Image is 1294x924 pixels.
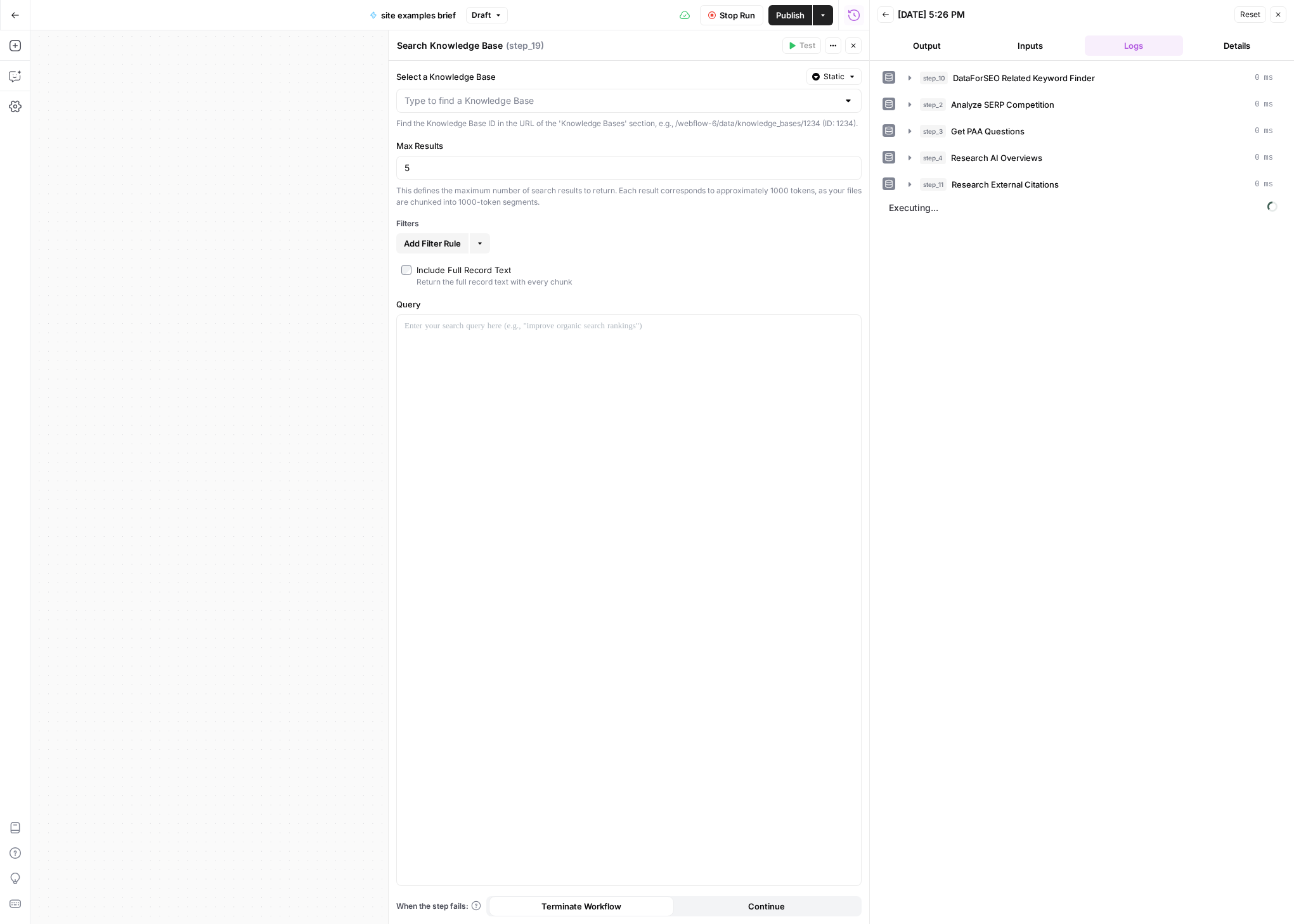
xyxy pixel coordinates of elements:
[466,7,508,23] button: Draft
[1255,179,1273,190] span: 0 ms
[799,40,815,51] span: Test
[506,39,544,52] span: ( step_19 )
[401,265,411,275] input: Include Full Record TextReturn the full record text with every chunk
[920,98,946,111] span: step_2
[396,70,801,83] label: Select a Knowledge Base
[901,68,1281,88] button: 0 ms
[1188,35,1286,56] button: Details
[920,72,948,84] span: step_10
[920,178,947,191] span: step_11
[782,37,821,54] button: Test
[700,5,763,25] button: Stop Run
[404,237,461,250] span: Add Filter Rule
[951,98,1054,111] span: Analyze SERP Competition
[396,185,862,208] div: This defines the maximum number of search results to return. Each result corresponds to approxima...
[1255,72,1273,84] span: 0 ms
[397,39,503,52] textarea: Search Knowledge Base
[748,900,785,913] span: Continue
[417,264,511,276] div: Include Full Record Text
[381,9,456,22] span: site examples brief
[806,68,862,85] button: Static
[396,118,862,129] div: Find the Knowledge Base ID in the URL of the 'Knowledge Bases' section, e.g., /webflow-6/data/kno...
[404,94,838,107] input: Type to find a Knowledge Base
[877,35,976,56] button: Output
[1255,152,1273,164] span: 0 ms
[1240,9,1260,20] span: Reset
[1234,6,1266,23] button: Reset
[674,896,859,916] button: Continue
[920,151,946,164] span: step_4
[1085,35,1183,56] button: Logs
[901,94,1281,115] button: 0 ms
[951,151,1042,164] span: Research AI Overviews
[396,901,481,912] a: When the step fails:
[720,9,755,22] span: Stop Run
[953,72,1095,84] span: DataForSEO Related Keyword Finder
[396,298,862,311] label: Query
[362,5,463,25] button: site examples brief
[920,125,946,138] span: step_3
[541,900,621,913] span: Terminate Workflow
[396,218,862,229] div: Filters
[396,233,469,253] button: Add Filter Rule
[824,71,844,82] span: Static
[952,178,1059,191] span: Research External Citations
[776,9,805,22] span: Publish
[951,125,1025,138] span: Get PAA Questions
[885,198,1281,218] span: Executing...
[472,10,491,21] span: Draft
[901,121,1281,141] button: 0 ms
[901,174,1281,195] button: 0 ms
[768,5,812,25] button: Publish
[1255,99,1273,110] span: 0 ms
[396,139,862,152] label: Max Results
[981,35,1079,56] button: Inputs
[1255,125,1273,137] span: 0 ms
[901,148,1281,168] button: 0 ms
[417,276,573,288] div: Return the full record text with every chunk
